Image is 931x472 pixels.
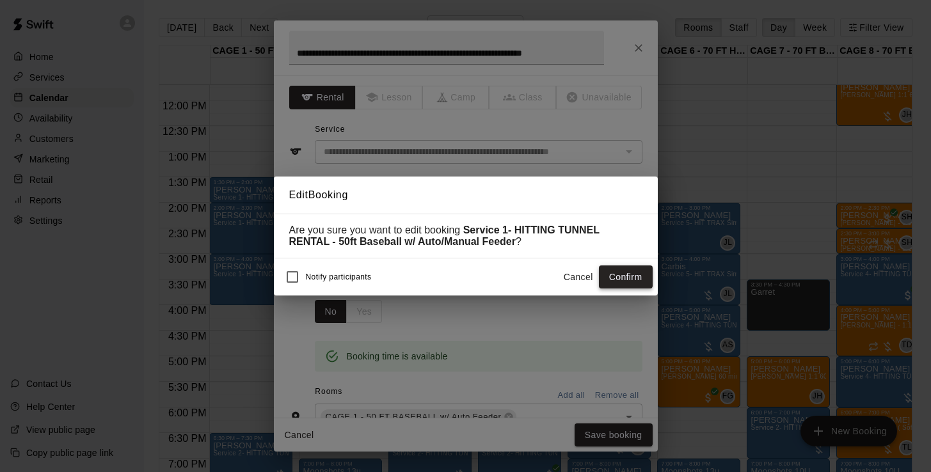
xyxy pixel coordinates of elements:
button: Cancel [558,265,599,289]
strong: Service 1- HITTING TUNNEL RENTAL - 50ft Baseball w/ Auto/Manual Feeder [289,224,600,247]
div: Are you sure you want to edit booking ? [289,224,642,248]
span: Notify participants [306,272,372,281]
h2: Edit Booking [274,177,658,214]
button: Confirm [599,265,653,289]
